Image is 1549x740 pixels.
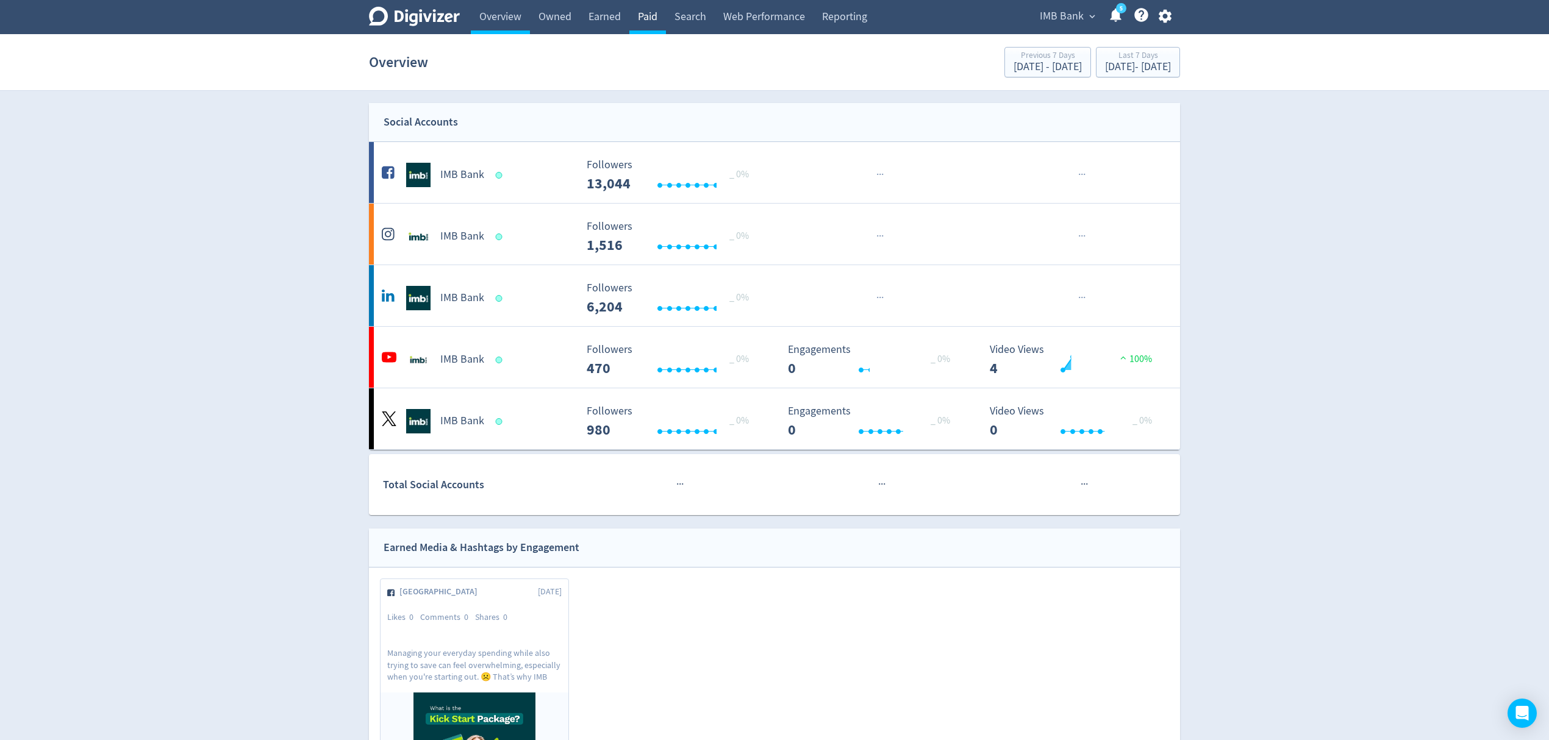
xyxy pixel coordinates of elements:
[464,611,468,622] span: 0
[1116,3,1126,13] a: 5
[1105,51,1171,62] div: Last 7 Days
[1081,167,1083,182] span: ·
[581,159,764,191] svg: Followers ---
[1081,229,1083,244] span: ·
[984,405,1167,438] svg: Video Views 0
[879,229,881,244] span: ·
[1117,353,1152,365] span: 100%
[369,142,1180,203] a: IMB Bank undefinedIMB Bank Followers --- _ 0% Followers 13,044 ······
[440,229,484,244] h5: IMB Bank
[420,611,475,624] div: Comments
[876,167,879,182] span: ·
[879,167,881,182] span: ·
[1078,167,1081,182] span: ·
[399,586,484,598] span: [GEOGRAPHIC_DATA]
[440,168,484,182] h5: IMB Bank
[538,586,562,598] span: [DATE]
[387,647,562,681] p: Managing your everyday spending while also trying to save can feel overwhelming, especially when ...
[1078,229,1081,244] span: ·
[406,286,431,310] img: IMB Bank undefined
[581,282,764,315] svg: Followers ---
[581,221,764,253] svg: Followers ---
[676,477,679,492] span: ·
[406,347,431,372] img: IMB Bank undefined
[369,43,428,82] h1: Overview
[440,352,484,367] h5: IMB Bank
[369,265,1180,326] a: IMB Bank undefinedIMB Bank Followers --- _ 0% Followers 6,204 ······
[406,224,431,249] img: IMB Bank undefined
[729,414,749,427] span: _ 0%
[406,163,431,187] img: IMB Bank undefined
[1040,7,1084,26] span: IMB Bank
[881,290,884,305] span: ·
[384,539,579,557] div: Earned Media & Hashtags by Engagement
[369,204,1180,265] a: IMB Bank undefinedIMB Bank Followers --- _ 0% Followers 1,516 ······
[1083,290,1086,305] span: ·
[1014,62,1082,73] div: [DATE] - [DATE]
[496,295,506,302] span: Data last synced: 16 Sep 2025, 8:02pm (AEST)
[581,344,764,376] svg: Followers ---
[1014,51,1082,62] div: Previous 7 Days
[581,405,764,438] svg: Followers ---
[876,290,879,305] span: ·
[883,477,885,492] span: ·
[496,233,506,240] span: Data last synced: 17 Sep 2025, 4:01am (AEST)
[878,477,881,492] span: ·
[1117,353,1129,362] img: positive-performance.svg
[1132,414,1152,427] span: _ 0%
[387,611,420,624] div: Likes
[369,327,1180,388] a: IMB Bank undefinedIMB Bank Followers --- _ 0% Followers 470 Engagements 0 Engagements 0 _ 0% Vide...
[496,172,506,179] span: Data last synced: 16 Sep 2025, 11:02pm (AEST)
[876,229,879,244] span: ·
[984,344,1167,376] svg: Video Views 4
[1120,4,1123,13] text: 5
[369,388,1180,449] a: IMB Bank undefinedIMB Bank Followers --- _ 0% Followers 980 Engagements 0 Engagements 0 _ 0% Vide...
[931,353,950,365] span: _ 0%
[1083,167,1086,182] span: ·
[1081,477,1083,492] span: ·
[679,477,681,492] span: ·
[782,405,965,438] svg: Engagements 0
[1004,47,1091,77] button: Previous 7 Days[DATE] - [DATE]
[503,611,507,622] span: 0
[881,477,883,492] span: ·
[729,168,749,180] span: _ 0%
[1036,7,1098,26] button: IMB Bank
[879,290,881,305] span: ·
[409,611,413,622] span: 0
[475,611,514,624] div: Shares
[1086,477,1088,492] span: ·
[1087,11,1098,22] span: expand_more
[1096,47,1180,77] button: Last 7 Days[DATE]- [DATE]
[1508,699,1537,728] div: Open Intercom Messenger
[1081,290,1083,305] span: ·
[729,291,749,304] span: _ 0%
[1078,290,1081,305] span: ·
[931,414,950,427] span: _ 0%
[881,167,884,182] span: ·
[881,229,884,244] span: ·
[681,477,684,492] span: ·
[496,357,506,363] span: Data last synced: 17 Sep 2025, 12:01pm (AEST)
[406,409,431,433] img: IMB Bank undefined
[384,113,458,131] div: Social Accounts
[1083,229,1086,244] span: ·
[383,476,578,494] div: Total Social Accounts
[1105,62,1171,73] div: [DATE] - [DATE]
[729,230,749,242] span: _ 0%
[496,418,506,425] span: Data last synced: 17 Sep 2025, 9:02am (AEST)
[782,344,965,376] svg: Engagements 0
[729,353,749,365] span: _ 0%
[1083,477,1086,492] span: ·
[440,291,484,305] h5: IMB Bank
[440,414,484,429] h5: IMB Bank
